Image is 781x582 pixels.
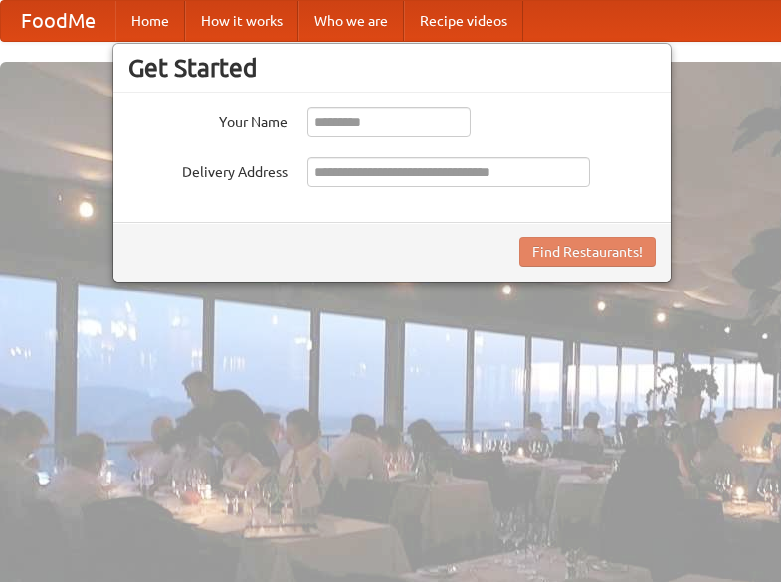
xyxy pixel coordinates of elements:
[115,1,185,41] a: Home
[1,1,115,41] a: FoodMe
[519,237,656,267] button: Find Restaurants!
[128,107,288,132] label: Your Name
[404,1,523,41] a: Recipe videos
[128,157,288,182] label: Delivery Address
[128,53,656,83] h3: Get Started
[185,1,298,41] a: How it works
[298,1,404,41] a: Who we are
